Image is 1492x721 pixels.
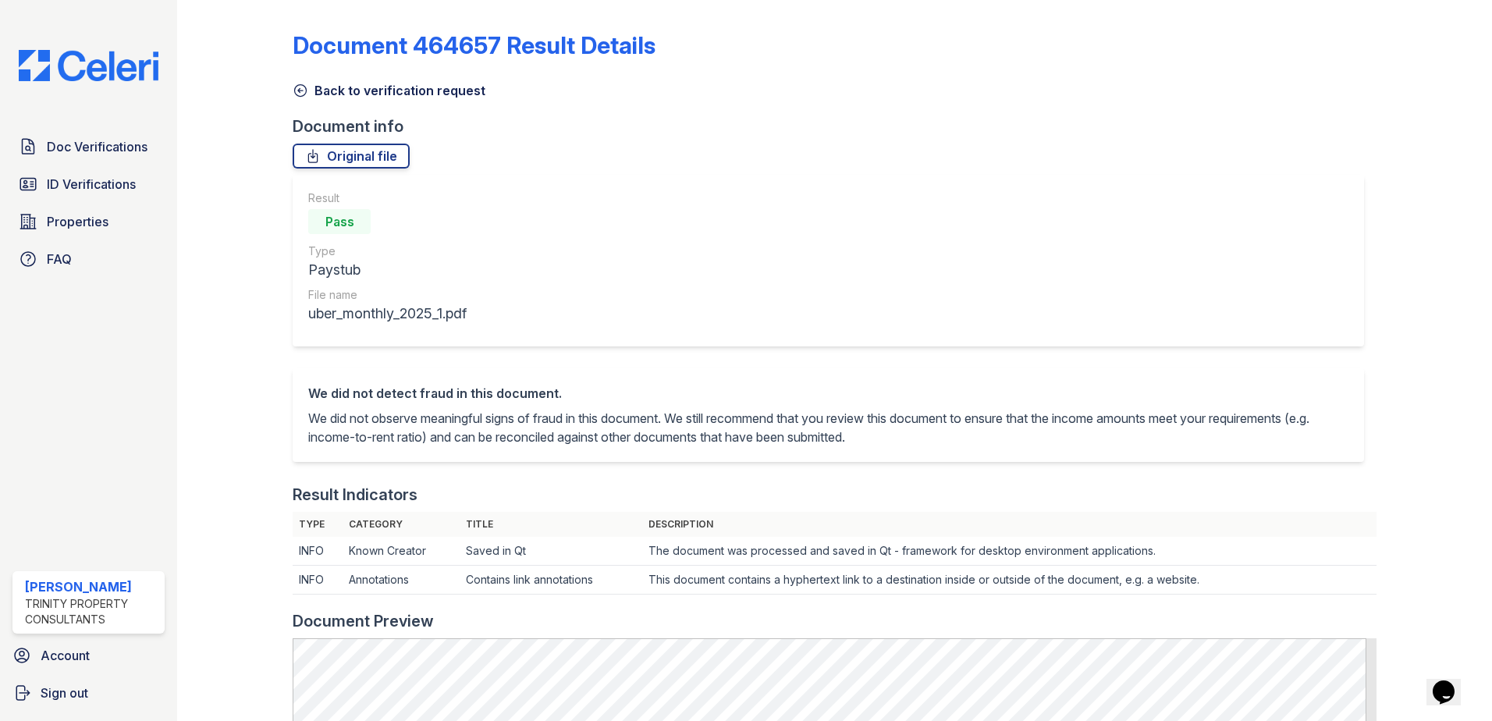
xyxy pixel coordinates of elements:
div: Document info [293,115,1377,137]
div: Trinity Property Consultants [25,596,158,627]
div: Result [308,190,467,206]
span: Sign out [41,684,88,702]
a: Account [6,640,171,671]
a: Sign out [6,677,171,709]
span: Doc Verifications [47,137,147,156]
th: Type [293,512,343,537]
td: This document contains a hyphertext link to a destination inside or outside of the document, e.g.... [642,566,1377,595]
td: The document was processed and saved in Qt - framework for desktop environment applications. [642,537,1377,566]
div: [PERSON_NAME] [25,577,158,596]
p: We did not observe meaningful signs of fraud in this document. We still recommend that you review... [308,409,1348,446]
div: We did not detect fraud in this document. [308,384,1348,403]
a: Doc Verifications [12,131,165,162]
a: ID Verifications [12,169,165,200]
a: Back to verification request [293,81,485,100]
img: CE_Logo_Blue-a8612792a0a2168367f1c8372b55b34899dd931a85d93a1a3d3e32e68fde9ad4.png [6,50,171,81]
td: Contains link annotations [460,566,641,595]
td: Known Creator [343,537,460,566]
th: Title [460,512,641,537]
td: Annotations [343,566,460,595]
td: INFO [293,537,343,566]
td: INFO [293,566,343,595]
a: FAQ [12,243,165,275]
th: Category [343,512,460,537]
span: Properties [47,212,108,231]
a: Original file [293,144,410,169]
div: File name [308,287,467,303]
span: ID Verifications [47,175,136,194]
div: Pass [308,209,371,234]
div: Result Indicators [293,484,417,506]
div: Paystub [308,259,467,281]
td: Saved in Qt [460,537,641,566]
div: Type [308,243,467,259]
iframe: chat widget [1426,659,1476,705]
div: Document Preview [293,610,434,632]
span: Account [41,646,90,665]
a: Properties [12,206,165,237]
div: uber_monthly_2025_1.pdf [308,303,467,325]
span: FAQ [47,250,72,268]
a: Document 464657 Result Details [293,31,655,59]
th: Description [642,512,1377,537]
